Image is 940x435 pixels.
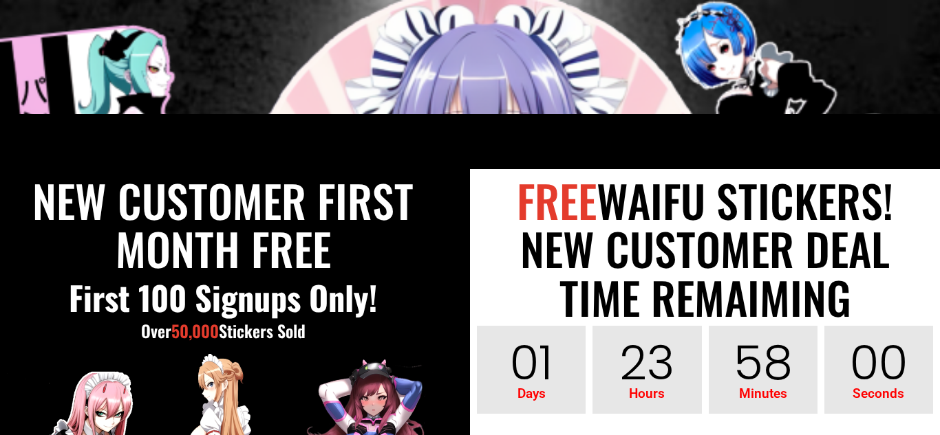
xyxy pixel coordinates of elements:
span: FREE [517,168,597,232]
h3: First 100 signups only! [7,278,439,317]
h2: NEW CUSTOMER FIRST MONTH FREE [7,176,439,273]
span: 58 [709,339,818,387]
span: 50,000 [171,318,219,343]
span: Seconds [824,387,933,400]
span: 00 [824,339,933,387]
span: 01 [477,339,586,387]
span: Days [477,387,586,400]
span: Hours [592,387,701,400]
h2: WAIFU STICKERS! NEW CUSTOMER DEAL TIME REMAIMING [477,176,933,321]
span: Minutes [709,387,818,400]
span: 23 [592,339,701,387]
h5: Over Stickers Sold [7,322,439,339]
